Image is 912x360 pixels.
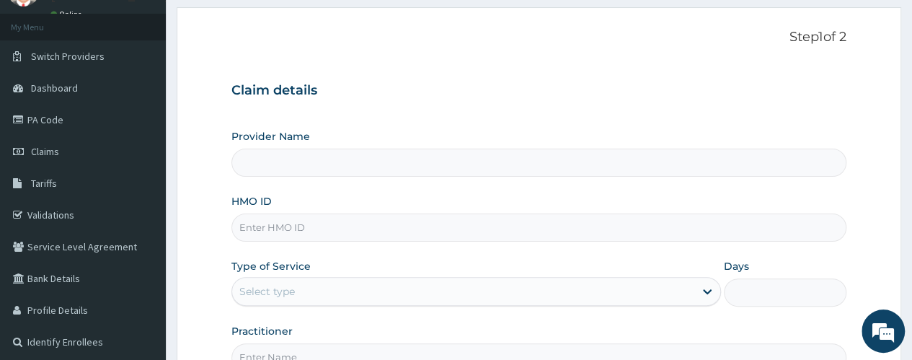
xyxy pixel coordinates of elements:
label: Days [724,259,749,273]
label: Provider Name [231,129,310,144]
span: Claims [31,145,59,158]
label: Type of Service [231,259,311,273]
p: Step 1 of 2 [231,30,846,45]
span: Tariffs [31,177,57,190]
span: Switch Providers [31,50,105,63]
div: Select type [239,284,295,299]
h3: Claim details [231,83,846,99]
span: Dashboard [31,82,78,95]
a: Online [50,9,85,19]
input: Enter HMO ID [231,214,846,242]
label: HMO ID [231,194,272,208]
label: Practitioner [231,324,293,338]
